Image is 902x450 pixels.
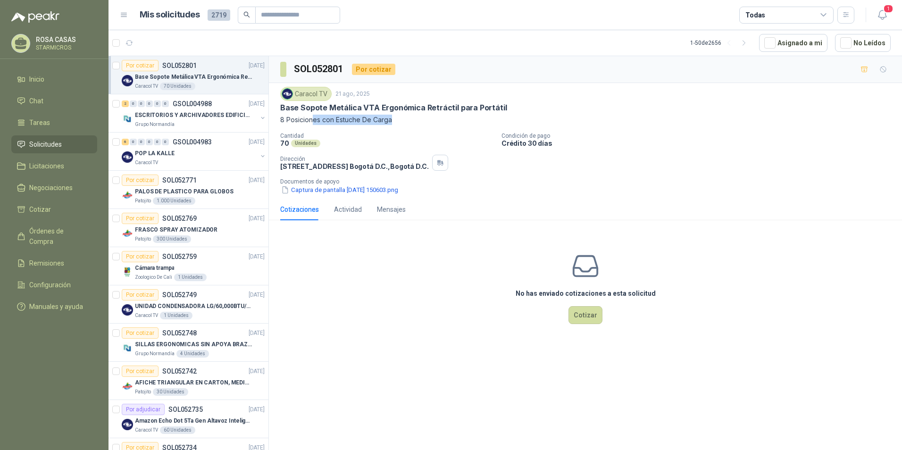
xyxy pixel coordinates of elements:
[135,264,174,273] p: Cámara trampa
[334,204,362,215] div: Actividad
[162,292,197,298] p: SOL052749
[249,329,265,338] p: [DATE]
[208,9,230,21] span: 2719
[130,139,137,145] div: 0
[352,64,395,75] div: Por cotizar
[162,62,197,69] p: SOL052801
[11,70,97,88] a: Inicio
[135,121,175,128] p: Grupo Normandía
[109,247,268,285] a: Por cotizarSOL052759[DATE] Company LogoCámara trampaZoologico De Cali1 Unidades
[29,74,44,84] span: Inicio
[874,7,891,24] button: 1
[759,34,827,52] button: Asignado a mi
[29,117,50,128] span: Tareas
[122,113,133,125] img: Company Logo
[122,381,133,392] img: Company Logo
[122,139,129,145] div: 6
[568,306,602,324] button: Cotizar
[135,388,151,396] p: Patojito
[280,115,891,125] p: 8 Posiciones con Estuche De Carga
[122,404,165,415] div: Por adjudicar
[162,368,197,375] p: SOL052742
[122,213,159,224] div: Por cotizar
[29,204,51,215] span: Cotizar
[160,312,192,319] div: 1 Unidades
[135,302,252,311] p: UNIDAD CONDENSADORA LG/60,000BTU/220V/R410A: I
[162,330,197,336] p: SOL052748
[135,197,151,205] p: Patojito
[153,235,191,243] div: 300 Unidades
[122,98,267,128] a: 2 0 0 0 0 0 GSOL004988[DATE] Company LogoESCRITORIOS Y ARCHIVADORES EDIFICIO EGrupo Normandía
[130,100,137,107] div: 0
[140,8,200,22] h1: Mis solicitudes
[138,100,145,107] div: 0
[29,280,71,290] span: Configuración
[176,350,209,358] div: 4 Unidades
[122,175,159,186] div: Por cotizar
[249,405,265,414] p: [DATE]
[745,10,765,20] div: Todas
[138,139,145,145] div: 0
[249,138,265,147] p: [DATE]
[153,197,195,205] div: 1.000 Unidades
[280,103,507,113] p: Base Sopote Metálica VTA Ergonómica Retráctil para Portátil
[29,96,43,106] span: Chat
[122,289,159,300] div: Por cotizar
[153,388,188,396] div: 30 Unidades
[11,92,97,110] a: Chat
[122,151,133,163] img: Company Logo
[174,274,207,281] div: 1 Unidades
[122,251,159,262] div: Por cotizar
[109,171,268,209] a: Por cotizarSOL052771[DATE] Company LogoPALOS DE PLASTICO PARA GLOBOSPatojito1.000 Unidades
[11,157,97,175] a: Licitaciones
[280,178,898,185] p: Documentos de apoyo
[377,204,406,215] div: Mensajes
[29,161,64,171] span: Licitaciones
[122,266,133,277] img: Company Logo
[154,100,161,107] div: 0
[280,133,494,139] p: Cantidad
[280,139,289,147] p: 70
[29,183,73,193] span: Negociaciones
[162,100,169,107] div: 0
[122,136,267,167] a: 6 0 0 0 0 0 GSOL004983[DATE] Company LogoPOP LA KALLECaracol TV
[173,100,212,107] p: GSOL004988
[162,177,197,183] p: SOL052771
[11,200,97,218] a: Cotizar
[122,304,133,316] img: Company Logo
[135,225,217,234] p: FRASCO SPRAY ATOMIZADOR
[11,179,97,197] a: Negociaciones
[282,89,292,99] img: Company Logo
[109,400,268,438] a: Por adjudicarSOL052735[DATE] Company LogoAmazon Echo Dot 5Ta Gen Altavoz Inteligente Alexa AzulCa...
[501,133,898,139] p: Condición de pago
[11,276,97,294] a: Configuración
[29,226,88,247] span: Órdenes de Compra
[249,214,265,223] p: [DATE]
[135,111,252,120] p: ESCRITORIOS Y ARCHIVADORES EDIFICIO E
[11,222,97,250] a: Órdenes de Compra
[36,45,95,50] p: STARMICROS
[690,35,752,50] div: 1 - 50 de 2656
[135,417,252,425] p: Amazon Echo Dot 5Ta Gen Altavoz Inteligente Alexa Azul
[122,327,159,339] div: Por cotizar
[135,149,175,158] p: POP LA KALLE
[160,426,195,434] div: 60 Unidades
[122,366,159,377] div: Por cotizar
[168,406,203,413] p: SOL052735
[135,159,158,167] p: Caracol TV
[280,156,428,162] p: Dirección
[146,100,153,107] div: 0
[280,204,319,215] div: Cotizaciones
[501,139,898,147] p: Crédito 30 días
[29,301,83,312] span: Manuales y ayuda
[173,139,212,145] p: GSOL004983
[243,11,250,18] span: search
[162,139,169,145] div: 0
[29,258,64,268] span: Remisiones
[291,140,320,147] div: Unidades
[135,312,158,319] p: Caracol TV
[154,139,161,145] div: 0
[135,187,234,196] p: PALOS DE PLASTICO PARA GLOBOS
[36,36,95,43] p: ROSA CASAS
[11,114,97,132] a: Tareas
